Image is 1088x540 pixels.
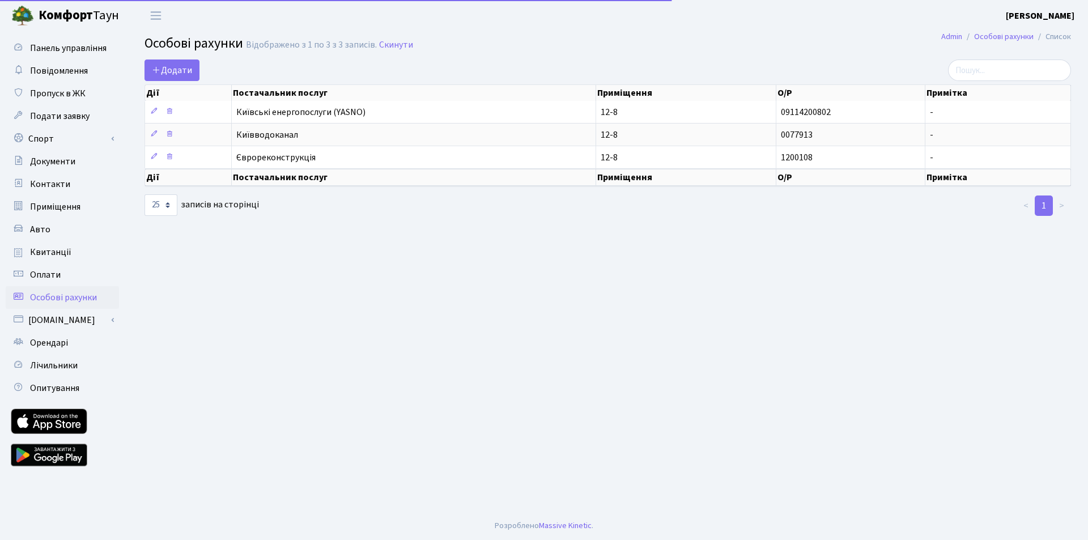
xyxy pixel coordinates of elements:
th: Дії [145,85,232,101]
li: Список [1034,31,1071,43]
select: записів на сторінці [144,194,177,216]
a: Квитанції [6,241,119,263]
th: Приміщення [596,169,776,186]
th: Постачальник послуг [232,85,596,101]
a: Massive Kinetic [539,520,592,532]
span: Єврореконструкція [236,153,591,162]
a: Повідомлення [6,59,119,82]
button: Переключити навігацію [142,6,170,25]
a: Додати [144,59,199,81]
span: Оплати [30,269,61,281]
a: Приміщення [6,195,119,218]
span: Київводоканал [236,130,591,139]
th: О/Р [776,85,925,101]
span: - [930,106,933,118]
th: Дії [145,169,232,186]
span: 1200108 [781,151,813,164]
th: Примітка [925,85,1071,101]
a: Панель управління [6,37,119,59]
span: Контакти [30,178,70,190]
span: Авто [30,223,50,236]
span: Подати заявку [30,110,90,122]
a: Документи [6,150,119,173]
nav: breadcrumb [924,25,1088,49]
span: Квитанції [30,246,71,258]
span: Особові рахунки [144,33,243,53]
a: Спорт [6,127,119,150]
span: 12-8 [601,153,771,162]
span: Таун [39,6,119,25]
a: Опитування [6,377,119,399]
a: Особові рахунки [6,286,119,309]
span: Лічильники [30,359,78,372]
a: Подати заявку [6,105,119,127]
span: Пропуск в ЖК [30,87,86,100]
th: Постачальник послуг [232,169,596,186]
input: Пошук... [948,59,1071,81]
span: 09114200802 [781,106,831,118]
a: [PERSON_NAME] [1006,9,1074,23]
div: Відображено з 1 по 3 з 3 записів. [246,40,377,50]
span: Приміщення [30,201,80,213]
span: Додати [152,64,192,76]
a: [DOMAIN_NAME] [6,309,119,331]
span: - [930,129,933,141]
th: Приміщення [596,85,776,101]
th: Примітка [925,169,1071,186]
a: Admin [941,31,962,42]
span: Київські енергопослуги (YASNO) [236,108,591,117]
div: Розроблено . [495,520,593,532]
span: 12-8 [601,130,771,139]
a: Орендарі [6,331,119,354]
span: Повідомлення [30,65,88,77]
a: 1 [1035,195,1053,216]
a: Лічильники [6,354,119,377]
span: Орендарі [30,337,68,349]
a: Авто [6,218,119,241]
span: Панель управління [30,42,107,54]
span: 0077913 [781,129,813,141]
b: [PERSON_NAME] [1006,10,1074,22]
a: Контакти [6,173,119,195]
img: logo.png [11,5,34,27]
label: записів на сторінці [144,194,259,216]
th: О/Р [776,169,925,186]
a: Оплати [6,263,119,286]
span: Опитування [30,382,79,394]
a: Пропуск в ЖК [6,82,119,105]
b: Комфорт [39,6,93,24]
a: Скинути [379,40,413,50]
span: Особові рахунки [30,291,97,304]
span: Документи [30,155,75,168]
a: Особові рахунки [974,31,1034,42]
span: - [930,151,933,164]
span: 12-8 [601,108,771,117]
